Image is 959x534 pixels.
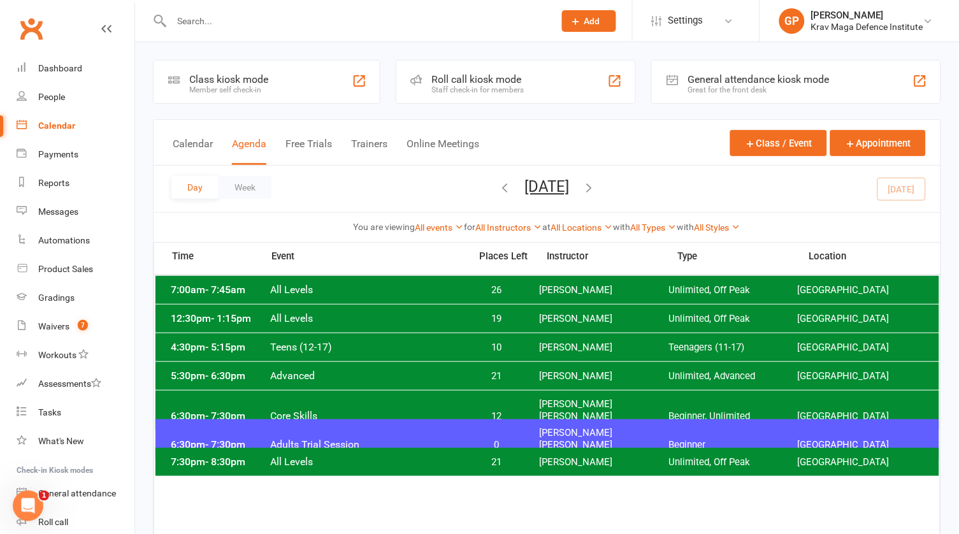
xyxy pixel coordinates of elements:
[432,85,524,94] div: Staff check-in for members
[206,410,246,422] span: - 7:30pm
[189,73,268,85] div: Class kiosk mode
[540,427,668,451] span: [PERSON_NAME] [PERSON_NAME]
[270,456,463,468] span: All Levels
[17,83,134,112] a: People
[168,284,270,296] span: 7:00am
[206,438,246,451] span: - 7:30pm
[798,342,927,354] span: [GEOGRAPHIC_DATA]
[13,491,43,521] iframe: Intercom live chat
[17,198,134,226] a: Messages
[38,120,75,131] div: Calendar
[688,73,829,85] div: General attendance kiosk mode
[206,284,246,296] span: - 7:45am
[78,320,88,331] span: 7
[547,252,678,261] span: Instructor
[463,284,530,296] span: 26
[811,21,923,32] div: Krav Maga Defence Institute
[17,54,134,83] a: Dashboard
[38,321,69,331] div: Waivers
[798,410,927,422] span: [GEOGRAPHIC_DATA]
[543,222,551,232] strong: at
[168,438,270,451] span: 6:30pm
[38,63,82,73] div: Dashboard
[562,10,616,32] button: Add
[168,341,270,353] span: 4:30pm
[38,92,65,102] div: People
[463,370,530,382] span: 21
[168,456,270,468] span: 7:30pm
[38,436,84,446] div: What's New
[668,439,797,451] span: Beginner
[463,456,530,468] span: 21
[17,284,134,312] a: Gradings
[206,370,246,382] span: - 6:30pm
[168,410,270,422] span: 6:30pm
[668,410,797,422] span: Beginner, Unlimited
[17,370,134,398] a: Assessments
[354,222,415,232] strong: You are viewing
[540,313,668,325] span: [PERSON_NAME]
[798,456,927,468] span: [GEOGRAPHIC_DATA]
[206,456,246,468] span: - 8:30pm
[173,138,213,165] button: Calendar
[270,410,463,422] span: Core Skills
[38,517,68,527] div: Roll call
[169,250,271,266] span: Time
[415,222,465,233] a: All events
[168,312,270,324] span: 12:30pm
[798,370,927,382] span: [GEOGRAPHIC_DATA]
[206,341,246,353] span: - 5:15pm
[17,169,134,198] a: Reports
[668,284,797,296] span: Unlimited, Off Peak
[38,407,61,417] div: Tasks
[270,284,463,296] span: All Levels
[351,138,387,165] button: Trainers
[270,341,463,353] span: Teens (12-17)
[17,479,134,508] a: General attendance kiosk mode
[17,226,134,255] a: Automations
[730,130,827,156] button: Class / Event
[270,370,463,382] span: Advanced
[17,427,134,456] a: What's New
[38,206,78,217] div: Messages
[17,398,134,427] a: Tasks
[219,176,271,199] button: Week
[38,488,116,498] div: General attendance
[540,398,668,422] span: [PERSON_NAME] [PERSON_NAME]
[15,13,47,45] a: Clubworx
[540,456,668,468] span: [PERSON_NAME]
[540,284,668,296] span: [PERSON_NAME]
[668,6,703,35] span: Settings
[631,222,677,233] a: All Types
[463,439,530,451] span: 0
[270,438,463,451] span: Adults Trial Session
[17,140,134,169] a: Payments
[38,264,93,274] div: Product Sales
[38,379,101,389] div: Assessments
[38,350,76,360] div: Workouts
[525,178,570,196] button: [DATE]
[171,176,219,199] button: Day
[476,222,543,233] a: All Instructors
[463,313,530,325] span: 19
[17,112,134,140] a: Calendar
[38,178,69,188] div: Reports
[809,252,941,261] span: Location
[39,491,49,501] span: 1
[232,138,266,165] button: Agenda
[798,313,927,325] span: [GEOGRAPHIC_DATA]
[614,222,631,232] strong: with
[38,149,78,159] div: Payments
[540,370,668,382] span: [PERSON_NAME]
[17,312,134,341] a: Waivers 7
[432,73,524,85] div: Roll call kiosk mode
[38,235,90,245] div: Automations
[407,138,479,165] button: Online Meetings
[271,250,471,263] span: Event
[17,255,134,284] a: Product Sales
[668,313,797,325] span: Unlimited, Off Peak
[463,410,530,422] span: 12
[779,8,805,34] div: GP
[168,12,545,30] input: Search...
[540,342,668,354] span: [PERSON_NAME]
